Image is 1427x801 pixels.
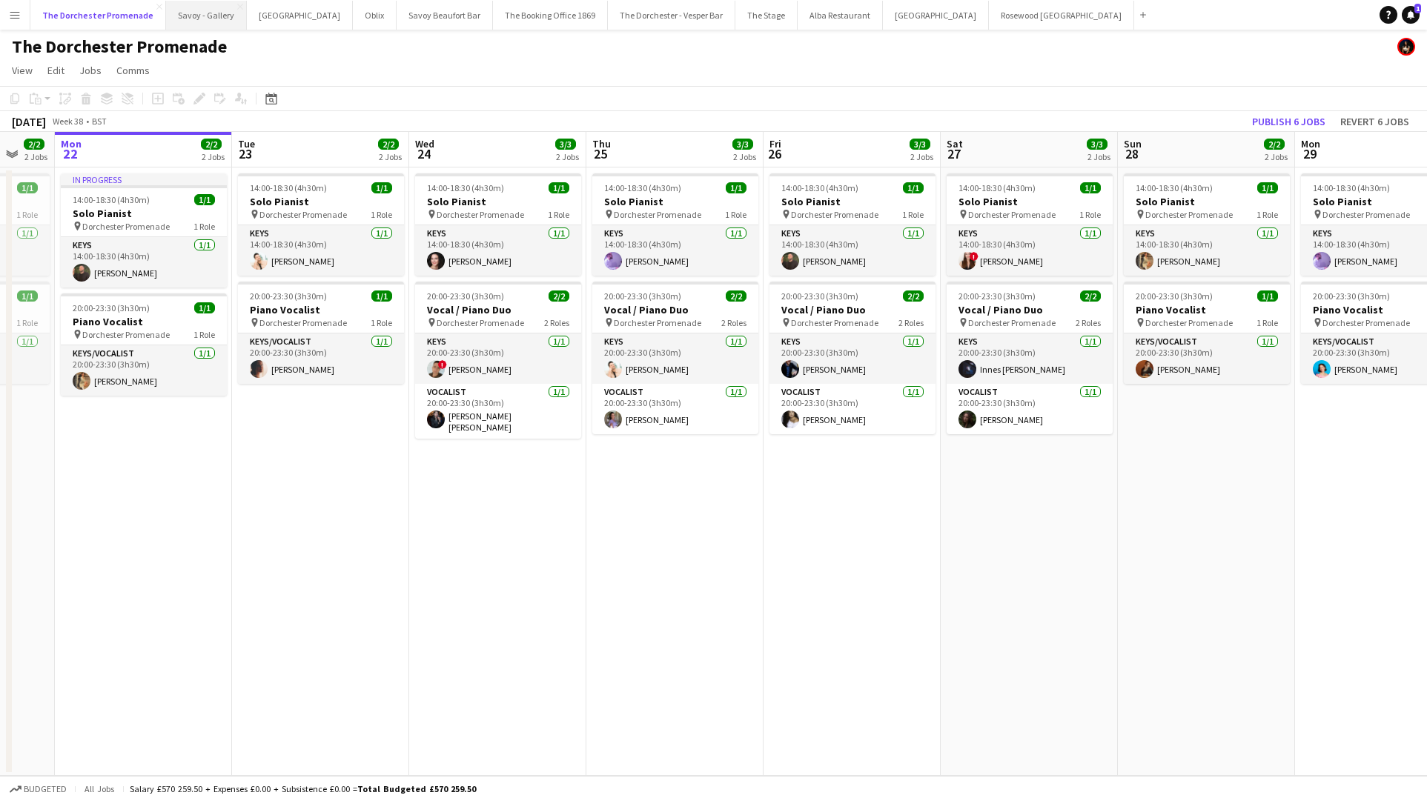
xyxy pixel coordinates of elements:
[353,1,397,30] button: Oblix
[733,151,756,162] div: 2 Jobs
[614,209,701,220] span: Dorchester Promenade
[166,1,247,30] button: Savoy - Gallery
[947,282,1113,434] app-job-card: 20:00-23:30 (3h30m)2/2Vocal / Piano Duo Dorchester Promenade2 RolesKeys1/120:00-23:30 (3h30m)Inne...
[79,64,102,77] span: Jobs
[735,1,798,30] button: The Stage
[968,317,1056,328] span: Dorchester Promenade
[259,209,347,220] span: Dorchester Promenade
[592,384,758,434] app-card-role: Vocalist1/120:00-23:30 (3h30m)[PERSON_NAME]
[592,173,758,276] app-job-card: 14:00-18:30 (4h30m)1/1Solo Pianist Dorchester Promenade1 RoleKeys1/114:00-18:30 (4h30m)[PERSON_NAME]
[193,329,215,340] span: 1 Role
[1145,317,1233,328] span: Dorchester Promenade
[247,1,353,30] button: [GEOGRAPHIC_DATA]
[1246,112,1331,131] button: Publish 6 jobs
[903,182,924,193] span: 1/1
[726,290,746,302] span: 2/2
[92,116,107,127] div: BST
[898,317,924,328] span: 2 Roles
[73,194,150,205] span: 14:00-18:30 (4h30m)
[17,182,38,193] span: 1/1
[1301,137,1320,150] span: Mon
[438,360,447,369] span: !
[415,225,581,276] app-card-role: Keys1/114:00-18:30 (4h30m)[PERSON_NAME]
[769,384,936,434] app-card-role: Vocalist1/120:00-23:30 (3h30m)[PERSON_NAME]
[1124,173,1290,276] div: 14:00-18:30 (4h30m)1/1Solo Pianist Dorchester Promenade1 RoleKeys1/114:00-18:30 (4h30m)[PERSON_NAME]
[968,209,1056,220] span: Dorchester Promenade
[250,182,327,193] span: 14:00-18:30 (4h30m)
[1087,151,1110,162] div: 2 Jobs
[944,145,963,162] span: 27
[12,36,227,58] h1: The Dorchester Promenade
[781,290,858,302] span: 20:00-23:30 (3h30m)
[1313,290,1390,302] span: 20:00-23:30 (3h30m)
[1122,145,1142,162] span: 28
[947,225,1113,276] app-card-role: Keys1/114:00-18:30 (4h30m)![PERSON_NAME]
[437,317,524,328] span: Dorchester Promenade
[1397,38,1415,56] app-user-avatar: Helena Debono
[769,303,936,316] h3: Vocal / Piano Duo
[415,195,581,208] h3: Solo Pianist
[1124,225,1290,276] app-card-role: Keys1/114:00-18:30 (4h30m)[PERSON_NAME]
[604,182,681,193] span: 14:00-18:30 (4h30m)
[194,194,215,205] span: 1/1
[371,209,392,220] span: 1 Role
[791,317,878,328] span: Dorchester Promenade
[769,282,936,434] app-job-card: 20:00-23:30 (3h30m)2/2Vocal / Piano Duo Dorchester Promenade2 RolesKeys1/120:00-23:30 (3h30m)[PER...
[548,209,569,220] span: 1 Role
[437,209,524,220] span: Dorchester Promenade
[970,252,979,261] span: !
[415,282,581,439] app-job-card: 20:00-23:30 (3h30m)2/2Vocal / Piano Duo Dorchester Promenade2 RolesKeys1/120:00-23:30 (3h30m)![PE...
[415,333,581,384] app-card-role: Keys1/120:00-23:30 (3h30m)![PERSON_NAME]
[82,221,170,232] span: Dorchester Promenade
[608,1,735,30] button: The Dorchester - Vesper Bar
[1257,209,1278,220] span: 1 Role
[947,384,1113,434] app-card-role: Vocalist1/120:00-23:30 (3h30m)[PERSON_NAME]
[769,173,936,276] app-job-card: 14:00-18:30 (4h30m)1/1Solo Pianist Dorchester Promenade1 RoleKeys1/114:00-18:30 (4h30m)[PERSON_NAME]
[732,139,753,150] span: 3/3
[61,293,227,396] app-job-card: 20:00-23:30 (3h30m)1/1Piano Vocalist Dorchester Promenade1 RoleKeys/Vocalist1/120:00-23:30 (3h30m...
[397,1,493,30] button: Savoy Beaufort Bar
[82,783,117,794] span: All jobs
[902,209,924,220] span: 1 Role
[427,182,504,193] span: 14:00-18:30 (4h30m)
[590,145,611,162] span: 25
[238,195,404,208] h3: Solo Pianist
[769,137,781,150] span: Fri
[238,173,404,276] div: 14:00-18:30 (4h30m)1/1Solo Pianist Dorchester Promenade1 RoleKeys1/114:00-18:30 (4h30m)[PERSON_NAME]
[592,195,758,208] h3: Solo Pianist
[61,137,82,150] span: Mon
[6,61,39,80] a: View
[61,345,227,396] app-card-role: Keys/Vocalist1/120:00-23:30 (3h30m)[PERSON_NAME]
[73,302,150,313] span: 20:00-23:30 (3h30m)
[947,303,1113,316] h3: Vocal / Piano Duo
[238,137,255,150] span: Tue
[415,173,581,276] div: 14:00-18:30 (4h30m)1/1Solo Pianist Dorchester Promenade1 RoleKeys1/114:00-18:30 (4h30m)[PERSON_NAME]
[1257,317,1278,328] span: 1 Role
[1124,282,1290,384] div: 20:00-23:30 (3h30m)1/1Piano Vocalist Dorchester Promenade1 RoleKeys/Vocalist1/120:00-23:30 (3h30m...
[726,182,746,193] span: 1/1
[781,182,858,193] span: 14:00-18:30 (4h30m)
[42,61,70,80] a: Edit
[110,61,156,80] a: Comms
[798,1,883,30] button: Alba Restaurant
[1257,182,1278,193] span: 1/1
[721,317,746,328] span: 2 Roles
[910,151,933,162] div: 2 Jobs
[1313,182,1390,193] span: 14:00-18:30 (4h30m)
[82,329,170,340] span: Dorchester Promenade
[61,315,227,328] h3: Piano Vocalist
[1124,137,1142,150] span: Sun
[1414,4,1421,13] span: 1
[61,173,227,288] app-job-card: In progress14:00-18:30 (4h30m)1/1Solo Pianist Dorchester Promenade1 RoleKeys1/114:00-18:30 (4h30m...
[1145,209,1233,220] span: Dorchester Promenade
[238,282,404,384] div: 20:00-23:30 (3h30m)1/1Piano Vocalist Dorchester Promenade1 RoleKeys/Vocalist1/120:00-23:30 (3h30m...
[12,64,33,77] span: View
[371,317,392,328] span: 1 Role
[555,139,576,150] span: 3/3
[910,139,930,150] span: 3/3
